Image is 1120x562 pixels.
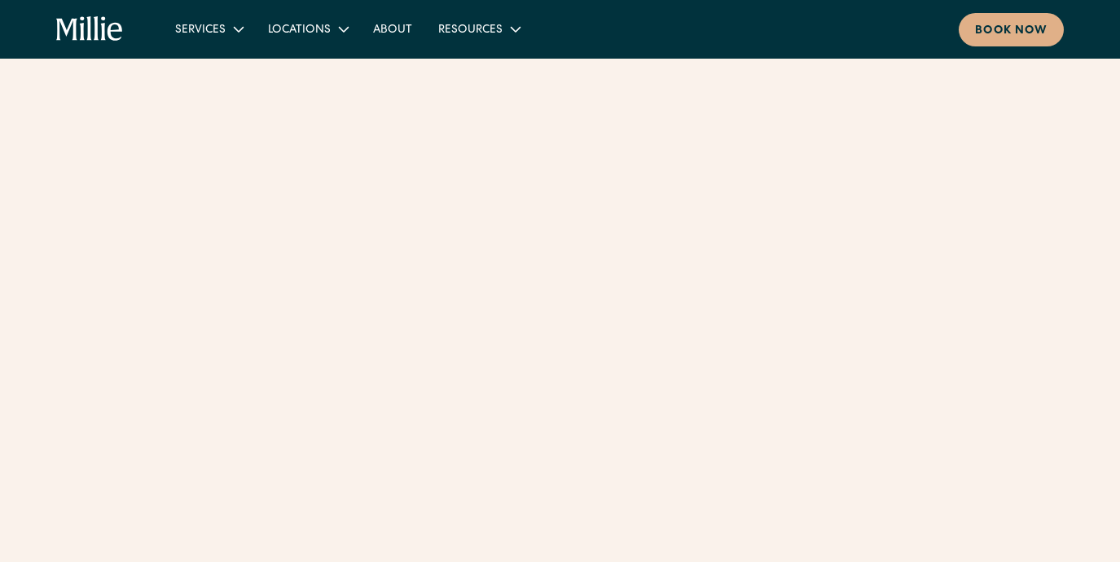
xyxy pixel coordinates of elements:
[975,23,1048,40] div: Book now
[425,15,532,42] div: Resources
[438,22,503,39] div: Resources
[360,15,425,42] a: About
[56,16,123,42] a: home
[255,15,360,42] div: Locations
[268,22,331,39] div: Locations
[175,22,226,39] div: Services
[162,15,255,42] div: Services
[959,13,1064,46] a: Book now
